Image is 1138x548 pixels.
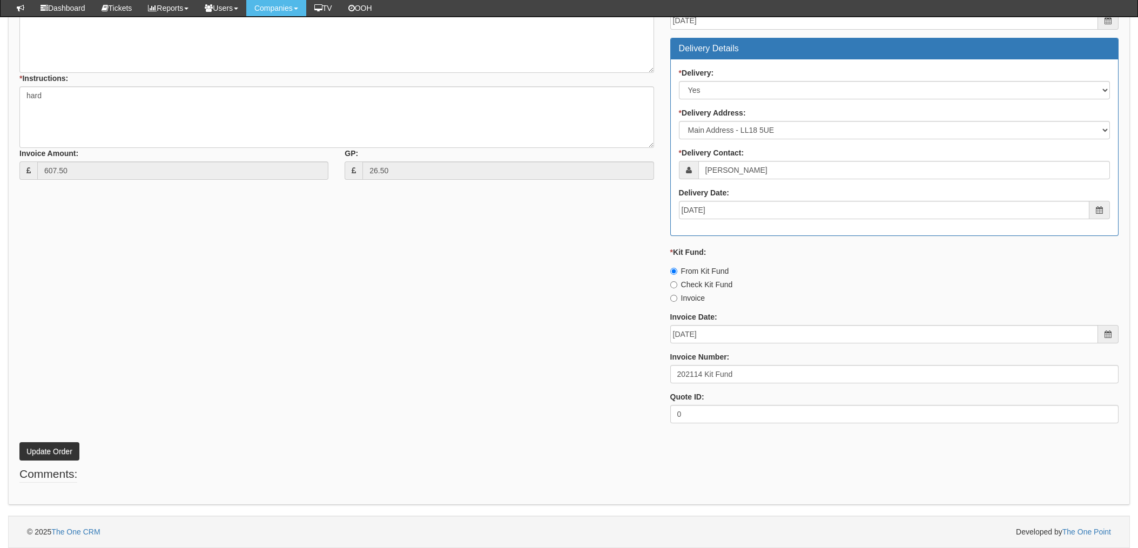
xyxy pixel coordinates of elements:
[670,391,704,402] label: Quote ID:
[679,67,714,78] label: Delivery:
[679,187,729,198] label: Delivery Date:
[679,107,746,118] label: Delivery Address:
[19,73,68,84] label: Instructions:
[1016,526,1111,537] span: Developed by
[345,148,358,159] label: GP:
[670,293,705,303] label: Invoice
[670,351,730,362] label: Invoice Number:
[670,247,706,258] label: Kit Fund:
[670,312,717,322] label: Invoice Date:
[1062,527,1111,536] a: The One Point
[19,442,79,461] button: Update Order
[27,527,100,536] span: © 2025
[670,279,733,290] label: Check Kit Fund
[19,148,78,159] label: Invoice Amount:
[670,266,729,276] label: From Kit Fund
[679,44,1110,53] h3: Delivery Details
[679,147,744,158] label: Delivery Contact:
[670,268,677,275] input: From Kit Fund
[19,86,654,148] textarea: hard
[670,295,677,302] input: Invoice
[51,527,100,536] a: The One CRM
[19,466,77,483] legend: Comments:
[670,281,677,288] input: Check Kit Fund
